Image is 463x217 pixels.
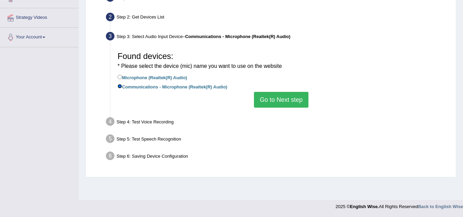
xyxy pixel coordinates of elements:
[118,52,445,70] h3: Found devices:
[118,75,122,79] input: Microphone (Realtek(R) Audio)
[103,115,453,130] div: Step 4: Test Voice Recording
[103,30,453,45] div: Step 3: Select Audio Input Device
[183,34,290,39] span: –
[118,63,282,69] small: * Please select the device (mic) name you want to use on the website
[118,84,122,88] input: Communications - Microphone (Realtek(R) Audio)
[103,149,453,165] div: Step 6: Saving Device Configuration
[350,204,379,209] strong: English Wise.
[103,11,453,26] div: Step 2: Get Devices List
[418,204,463,209] a: Back to English Wise
[103,132,453,147] div: Step 5: Test Speech Recognition
[118,73,187,81] label: Microphone (Realtek(R) Audio)
[0,8,78,25] a: Strategy Videos
[185,34,290,39] b: Communications - Microphone (Realtek(R) Audio)
[0,28,78,45] a: Your Account
[118,83,227,90] label: Communications - Microphone (Realtek(R) Audio)
[254,92,308,108] button: Go to Next step
[336,200,463,210] div: 2025 © All Rights Reserved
